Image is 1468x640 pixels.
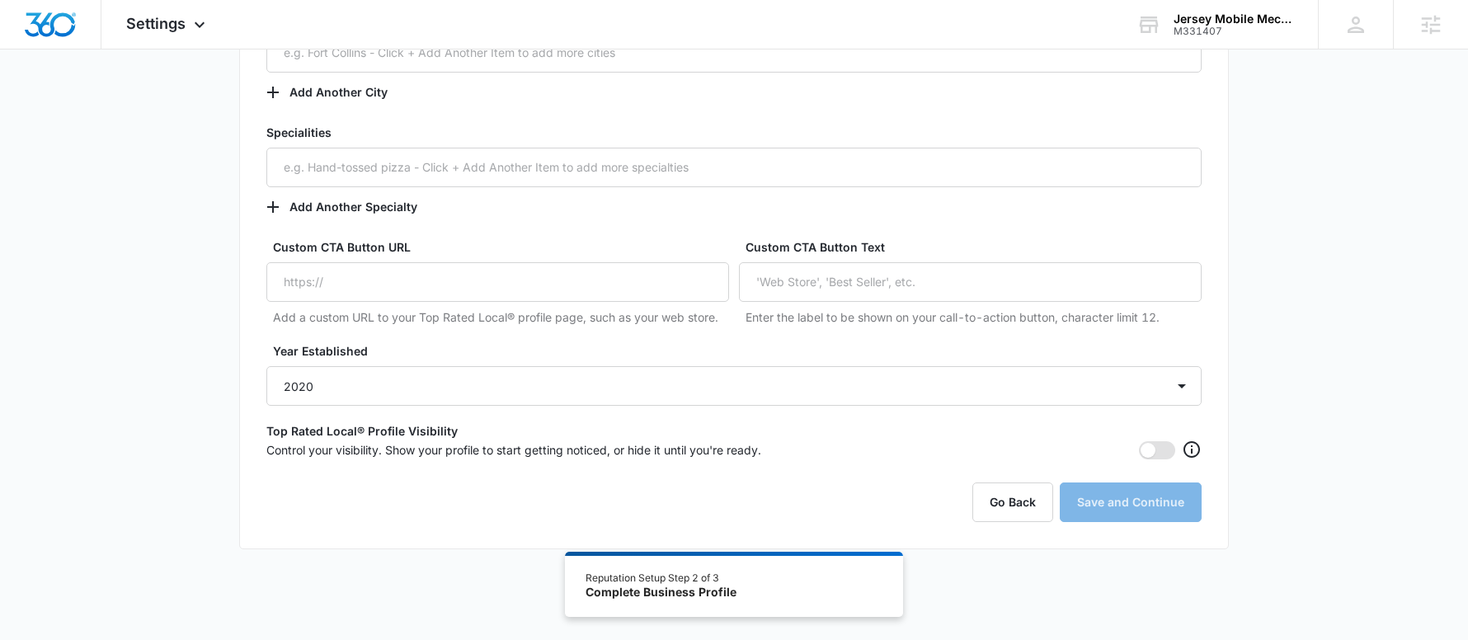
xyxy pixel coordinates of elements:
p: Add a custom URL to your Top Rated Local® profile page, such as your web store. [273,308,729,326]
label: Specialities [266,124,1202,148]
div: Complete Business Profile [586,586,736,600]
input: e.g. Hand-tossed pizza - Click + Add Another Item to add more specialties [266,148,1202,187]
span: Settings [126,15,186,32]
div: account name [1174,12,1294,26]
input: e.g. Fort Collins - Click + Add Another Item to add more cities [266,33,1202,73]
label: Custom CTA Button URL [273,238,736,256]
div: account id [1174,26,1294,37]
label: Year Established [273,342,1208,360]
button: Go Back [972,482,1053,522]
label: Top Rated Local® Profile Visibility [266,422,1202,440]
input: https:// [266,262,729,302]
div: Reputation Setup Step 2 of 3 [586,571,736,586]
label: Custom CTA Button Text [746,238,1208,256]
button: Add Another Specialty [266,187,434,227]
p: Enter the label to be shown on your call-to-action button, character limit 12. [746,308,1202,326]
div: Control your visibility. Show your profile to start getting noticed, or hide it until you're ready. [266,440,1202,459]
input: 'Web Store', 'Best Seller', etc. [739,262,1202,302]
button: Add Another City [266,73,404,112]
